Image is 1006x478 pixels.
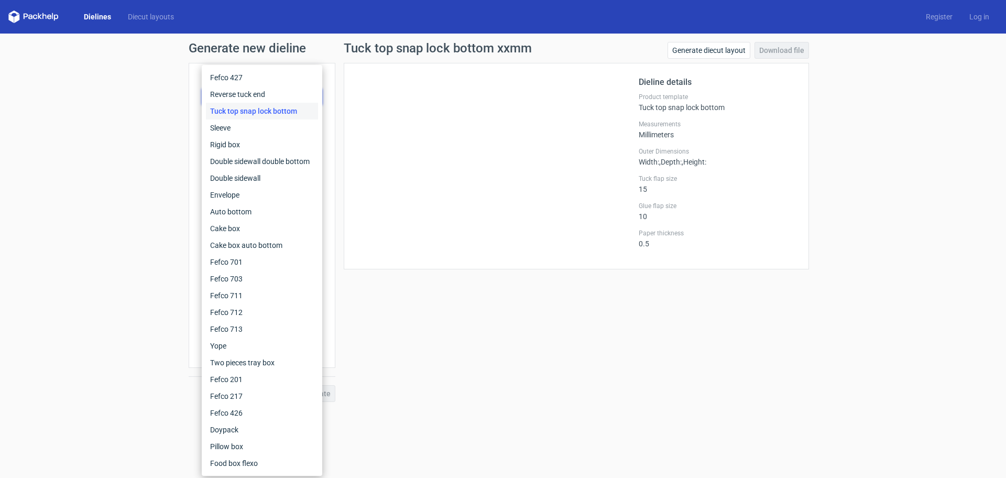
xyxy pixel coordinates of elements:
div: Pillow box [206,438,318,455]
div: Doypack [206,421,318,438]
span: , Height : [682,158,706,166]
div: Rigid box [206,136,318,153]
div: Auto bottom [206,203,318,220]
span: Width : [639,158,659,166]
h2: Dieline details [639,76,796,89]
div: Fefco 703 [206,270,318,287]
div: Cake box [206,220,318,237]
a: Generate diecut layout [668,42,750,59]
div: Fefco 201 [206,371,318,388]
a: Diecut layouts [119,12,182,22]
div: Millimeters [639,120,796,139]
label: Measurements [639,120,796,128]
label: Glue flap size [639,202,796,210]
h1: Tuck top snap lock bottom xxmm [344,42,532,55]
div: Fefco 217 [206,388,318,405]
div: Tuck top snap lock bottom [639,93,796,112]
a: Register [917,12,961,22]
div: Fefco 426 [206,405,318,421]
div: 15 [639,175,796,193]
div: Fefco 712 [206,304,318,321]
label: Paper thickness [639,229,796,237]
div: Tuck top snap lock bottom [206,103,318,119]
div: Yope [206,338,318,354]
div: Food box flexo [206,455,318,472]
div: 10 [639,202,796,221]
div: Sleeve [206,119,318,136]
div: Double sidewall double bottom [206,153,318,170]
div: Fefco 711 [206,287,318,304]
div: Two pieces tray box [206,354,318,371]
div: Double sidewall [206,170,318,187]
div: Fefco 427 [206,69,318,86]
div: Envelope [206,187,318,203]
div: Reverse tuck end [206,86,318,103]
div: 0.5 [639,229,796,248]
div: Fefco 701 [206,254,318,270]
h1: Generate new dieline [189,42,817,55]
div: Fefco 713 [206,321,318,338]
a: Dielines [75,12,119,22]
label: Outer Dimensions [639,147,796,156]
a: Log in [961,12,998,22]
label: Product template [639,93,796,101]
label: Tuck flap size [639,175,796,183]
span: , Depth : [659,158,682,166]
div: Cake box auto bottom [206,237,318,254]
